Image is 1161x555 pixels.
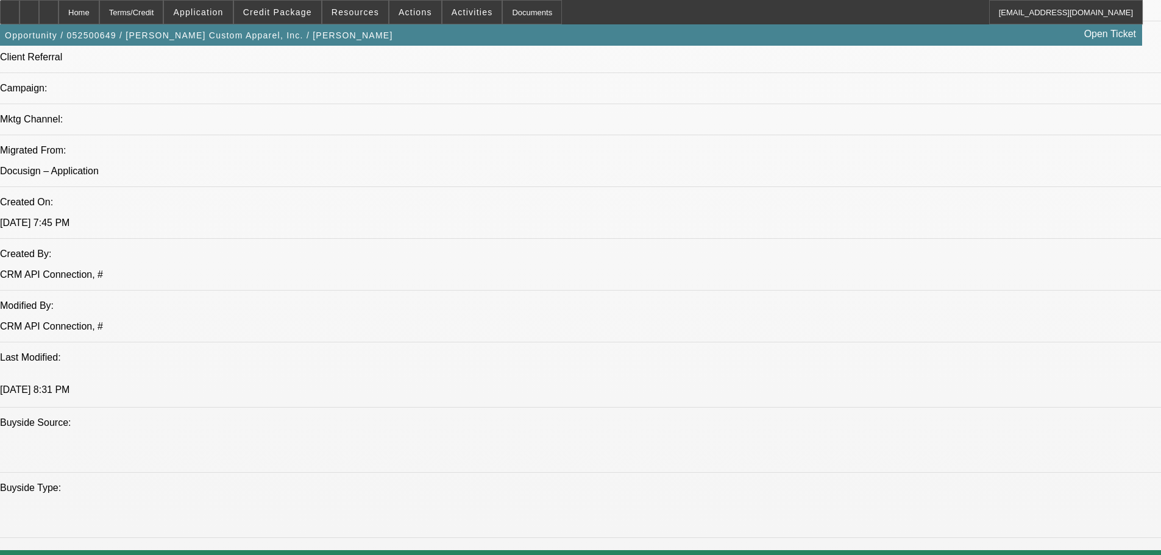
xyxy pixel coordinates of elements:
span: Credit Package [243,7,312,17]
button: Resources [322,1,388,24]
span: Activities [452,7,493,17]
button: Credit Package [234,1,321,24]
button: Actions [389,1,441,24]
span: Opportunity / 052500649 / [PERSON_NAME] Custom Apparel, Inc. / [PERSON_NAME] [5,30,393,40]
button: Application [164,1,232,24]
span: Actions [399,7,432,17]
button: Activities [442,1,502,24]
a: Open Ticket [1079,24,1141,44]
span: Application [173,7,223,17]
span: Resources [332,7,379,17]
